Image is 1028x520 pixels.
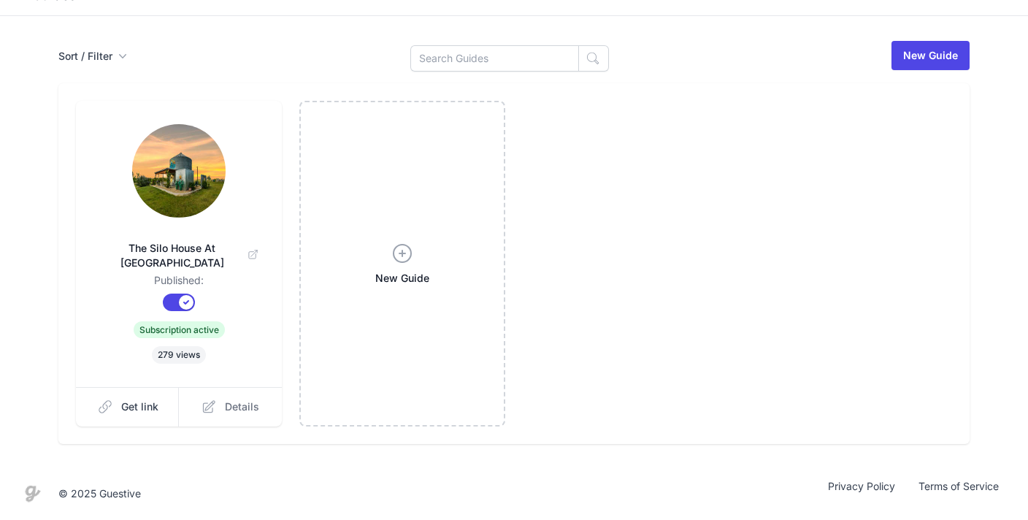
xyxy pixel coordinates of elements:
a: New Guide [891,41,970,70]
span: Details [225,399,259,414]
a: Terms of Service [907,479,1010,508]
img: l424w2astqrol86zgralbug8td0j [132,124,226,218]
input: Search Guides [410,45,579,72]
dd: Published: [99,273,258,294]
span: Get link [121,399,158,414]
a: The Silo House At [GEOGRAPHIC_DATA] [99,223,258,273]
span: 279 views [152,346,206,364]
button: Sort / Filter [58,49,127,64]
a: New Guide [299,101,505,427]
span: The Silo House At [GEOGRAPHIC_DATA] [99,241,258,270]
a: Privacy Policy [816,479,907,508]
a: Details [179,387,282,427]
span: New Guide [375,271,429,286]
a: Get link [76,387,180,427]
span: Subscription active [134,321,225,338]
div: © 2025 Guestive [58,486,141,501]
